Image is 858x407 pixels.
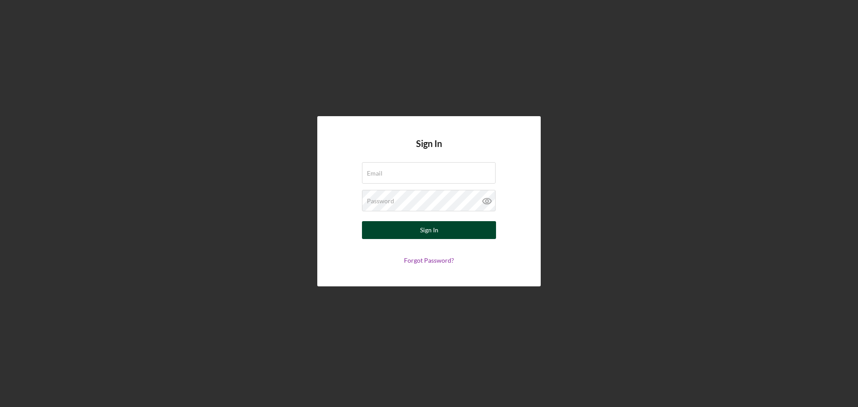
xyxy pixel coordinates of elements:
[420,221,438,239] div: Sign In
[367,170,383,177] label: Email
[362,221,496,239] button: Sign In
[404,256,454,264] a: Forgot Password?
[367,197,394,205] label: Password
[416,138,442,162] h4: Sign In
